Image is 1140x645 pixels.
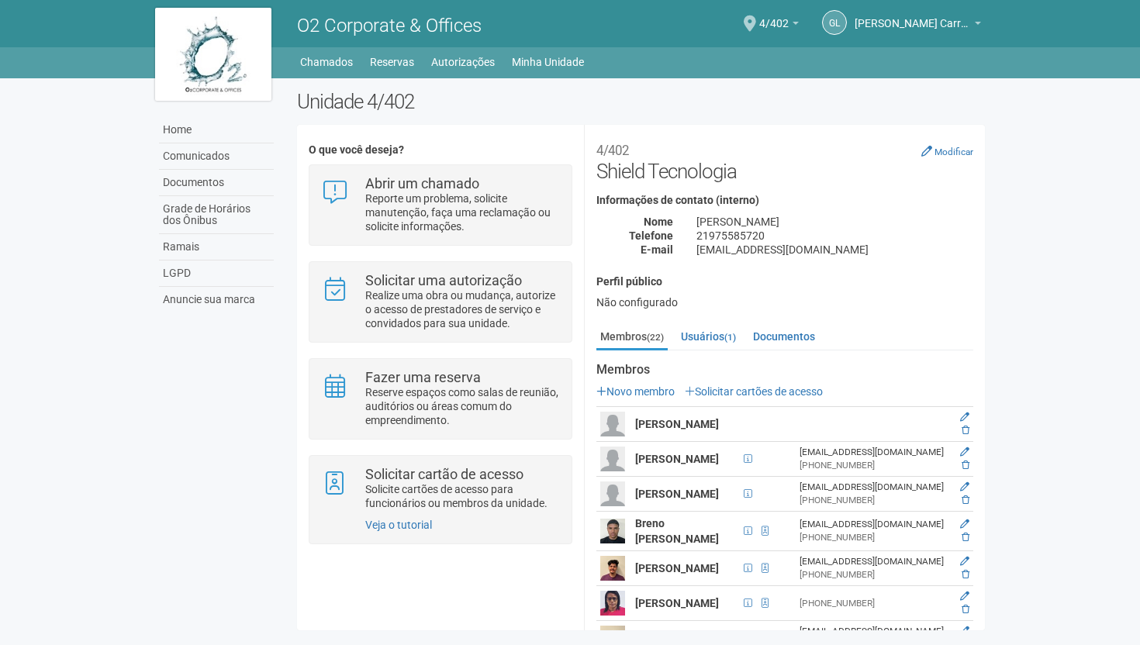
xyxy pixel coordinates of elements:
[635,517,719,545] strong: Breno [PERSON_NAME]
[596,195,973,206] h4: Informações de contato (interno)
[596,363,973,377] strong: Membros
[629,229,673,242] strong: Telefone
[600,412,625,436] img: user.png
[365,466,523,482] strong: Solicitar cartão de acesso
[635,418,719,430] strong: [PERSON_NAME]
[724,332,736,343] small: (1)
[800,446,947,459] div: [EMAIL_ADDRESS][DOMAIN_NAME]
[159,170,274,196] a: Documentos
[685,243,985,257] div: [EMAIL_ADDRESS][DOMAIN_NAME]
[365,288,560,330] p: Realize uma obra ou mudança, autorize o acesso de prestadores de serviço e convidados para sua un...
[960,481,969,492] a: Editar membro
[800,459,947,472] div: [PHONE_NUMBER]
[600,481,625,506] img: user.png
[155,8,271,101] img: logo.jpg
[960,519,969,529] a: Editar membro
[822,10,847,35] a: GL
[641,243,673,256] strong: E-mail
[934,147,973,157] small: Modificar
[960,447,969,457] a: Editar membro
[647,332,664,343] small: (22)
[321,371,559,427] a: Fazer uma reserva Reserve espaços como salas de reunião, auditórios ou áreas comum do empreendime...
[159,234,274,260] a: Ramais
[800,625,947,638] div: [EMAIL_ADDRESS][DOMAIN_NAME]
[962,604,969,615] a: Excluir membro
[600,519,625,543] img: user.png
[596,385,675,398] a: Novo membro
[297,90,985,113] h2: Unidade 4/402
[365,191,560,233] p: Reporte um problema, solicite manutenção, faça uma reclamação ou solicite informações.
[635,488,719,500] strong: [PERSON_NAME]
[635,453,719,465] strong: [PERSON_NAME]
[365,272,522,288] strong: Solicitar uma autorização
[365,519,432,531] a: Veja o tutorial
[855,19,981,32] a: [PERSON_NAME] Carreira dos Reis
[759,19,799,32] a: 4/402
[962,532,969,543] a: Excluir membro
[321,177,559,233] a: Abrir um chamado Reporte um problema, solicite manutenção, faça uma reclamação ou solicite inform...
[800,518,947,531] div: [EMAIL_ADDRESS][DOMAIN_NAME]
[960,556,969,567] a: Editar membro
[300,51,353,73] a: Chamados
[159,287,274,312] a: Anuncie sua marca
[685,229,985,243] div: 21975585720
[962,569,969,580] a: Excluir membro
[685,215,985,229] div: [PERSON_NAME]
[635,562,719,574] strong: [PERSON_NAME]
[159,117,274,143] a: Home
[685,385,823,398] a: Solicitar cartões de acesso
[600,591,625,616] img: user.png
[431,51,495,73] a: Autorizações
[600,447,625,471] img: user.png
[921,145,973,157] a: Modificar
[800,481,947,494] div: [EMAIL_ADDRESS][DOMAIN_NAME]
[962,460,969,471] a: Excluir membro
[596,295,973,309] div: Não configurado
[677,325,740,348] a: Usuários(1)
[512,51,584,73] a: Minha Unidade
[596,325,668,350] a: Membros(22)
[596,143,629,158] small: 4/402
[960,591,969,602] a: Editar membro
[370,51,414,73] a: Reservas
[800,531,947,544] div: [PHONE_NUMBER]
[297,15,482,36] span: O2 Corporate & Offices
[596,136,973,183] h2: Shield Tecnologia
[855,2,971,29] span: Gabriel Lemos Carreira dos Reis
[800,555,947,568] div: [EMAIL_ADDRESS][DOMAIN_NAME]
[800,597,947,610] div: [PHONE_NUMBER]
[635,597,719,609] strong: [PERSON_NAME]
[365,385,560,427] p: Reserve espaços como salas de reunião, auditórios ou áreas comum do empreendimento.
[749,325,819,348] a: Documentos
[644,216,673,228] strong: Nome
[321,467,559,510] a: Solicitar cartão de acesso Solicite cartões de acesso para funcionários ou membros da unidade.
[365,369,481,385] strong: Fazer uma reserva
[309,144,572,156] h4: O que você deseja?
[596,276,973,288] h4: Perfil público
[159,196,274,234] a: Grade de Horários dos Ônibus
[800,494,947,507] div: [PHONE_NUMBER]
[365,482,560,510] p: Solicite cartões de acesso para funcionários ou membros da unidade.
[800,568,947,581] div: [PHONE_NUMBER]
[759,2,789,29] span: 4/402
[159,260,274,287] a: LGPD
[321,274,559,330] a: Solicitar uma autorização Realize uma obra ou mudança, autorize o acesso de prestadores de serviç...
[600,556,625,581] img: user.png
[960,626,969,636] a: Editar membro
[365,175,479,191] strong: Abrir um chamado
[962,495,969,505] a: Excluir membro
[960,412,969,423] a: Editar membro
[159,143,274,170] a: Comunicados
[962,425,969,436] a: Excluir membro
